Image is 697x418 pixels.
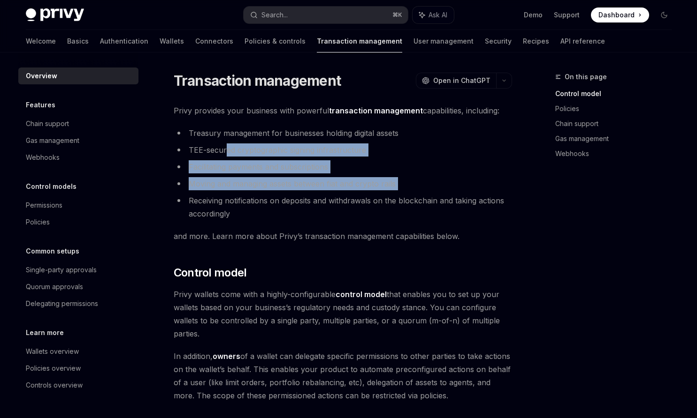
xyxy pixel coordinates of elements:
[18,149,138,166] a: Webhooks
[174,72,341,89] h1: Transaction management
[392,11,402,19] span: ⌘ K
[18,278,138,295] a: Quorum approvals
[100,30,148,52] a: Authentication
[213,351,240,361] a: owners
[26,281,83,292] div: Quorum approvals
[598,10,635,20] span: Dashboard
[555,146,679,161] a: Webhooks
[261,9,288,21] div: Search...
[18,360,138,377] a: Policies overview
[26,264,97,276] div: Single-party approvals
[174,288,512,340] span: Privy wallets come with a highly-configurable that enables you to set up your wallets based on yo...
[245,30,306,52] a: Policies & controls
[18,197,138,214] a: Permissions
[174,127,512,140] li: Treasury management for businesses holding digital assets
[18,67,138,84] a: Overview
[26,246,79,257] h5: Common setups
[414,30,474,52] a: User management
[174,104,512,117] span: Privy provides your business with powerful capabilities, including:
[413,7,454,23] button: Ask AI
[174,350,512,402] span: In addition, of a wallet can delegate specific permissions to other parties to take actions on th...
[429,10,447,20] span: Ask AI
[174,160,512,173] li: Facilitating payments and subscriptions
[555,116,679,131] a: Chain support
[329,106,423,115] strong: transaction management
[18,261,138,278] a: Single-party approvals
[174,177,512,190] li: Moving and managing assets between fiat and crypto rails
[174,230,512,243] span: and more. Learn more about Privy’s transaction management capabilities below.
[26,70,57,82] div: Overview
[244,7,408,23] button: Search...⌘K
[555,86,679,101] a: Control model
[336,290,387,299] strong: control model
[26,327,64,338] h5: Learn more
[26,380,83,391] div: Controls overview
[555,131,679,146] a: Gas management
[18,343,138,360] a: Wallets overview
[26,200,62,211] div: Permissions
[18,295,138,312] a: Delegating permissions
[523,30,549,52] a: Recipes
[26,99,55,111] h5: Features
[26,8,84,22] img: dark logo
[18,377,138,394] a: Controls overview
[18,214,138,231] a: Policies
[174,194,512,220] li: Receiving notifications on deposits and withdrawals on the blockchain and taking actions accordingly
[433,76,490,85] span: Open in ChatGPT
[26,346,79,357] div: Wallets overview
[174,265,247,280] span: Control model
[26,216,50,228] div: Policies
[26,135,79,146] div: Gas management
[317,30,402,52] a: Transaction management
[591,7,649,22] a: Dashboard
[195,30,233,52] a: Connectors
[416,73,496,89] button: Open in ChatGPT
[26,152,60,163] div: Webhooks
[174,143,512,157] li: TEE-secured cryptographic signing infrastructure
[67,30,89,52] a: Basics
[26,118,69,129] div: Chain support
[336,290,387,299] a: control model
[560,30,605,52] a: API reference
[657,7,672,22] button: Toggle dark mode
[565,71,607,82] span: On this page
[18,132,138,149] a: Gas management
[26,181,77,192] h5: Control models
[18,115,138,132] a: Chain support
[26,30,56,52] a: Welcome
[554,10,580,20] a: Support
[485,30,512,52] a: Security
[26,363,81,374] div: Policies overview
[160,30,184,52] a: Wallets
[26,298,98,309] div: Delegating permissions
[555,101,679,116] a: Policies
[524,10,543,20] a: Demo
